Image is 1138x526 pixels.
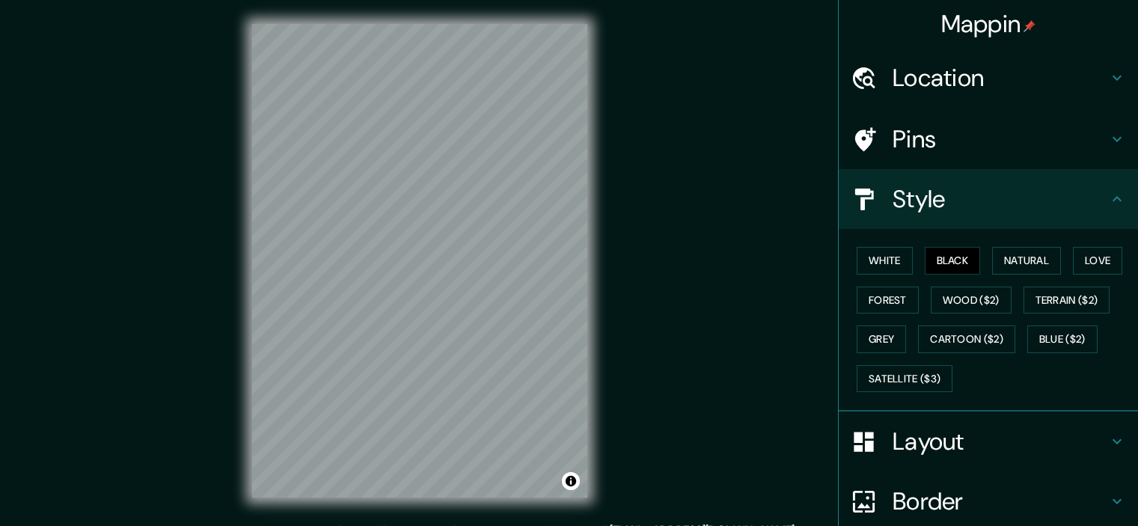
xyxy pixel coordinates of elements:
[1024,287,1110,314] button: Terrain ($2)
[992,247,1061,275] button: Natural
[857,325,906,353] button: Grey
[1024,20,1035,32] img: pin-icon.png
[931,287,1012,314] button: Wood ($2)
[918,325,1015,353] button: Cartoon ($2)
[893,486,1108,516] h4: Border
[1005,468,1122,510] iframe: Help widget launcher
[252,24,587,498] canvas: Map
[1027,325,1098,353] button: Blue ($2)
[925,247,981,275] button: Black
[839,169,1138,229] div: Style
[839,109,1138,169] div: Pins
[857,287,919,314] button: Forest
[893,184,1108,214] h4: Style
[1073,247,1122,275] button: Love
[893,426,1108,456] h4: Layout
[893,63,1108,93] h4: Location
[857,247,913,275] button: White
[893,124,1108,154] h4: Pins
[941,9,1036,39] h4: Mappin
[857,365,952,393] button: Satellite ($3)
[839,412,1138,471] div: Layout
[839,48,1138,108] div: Location
[562,472,580,490] button: Toggle attribution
